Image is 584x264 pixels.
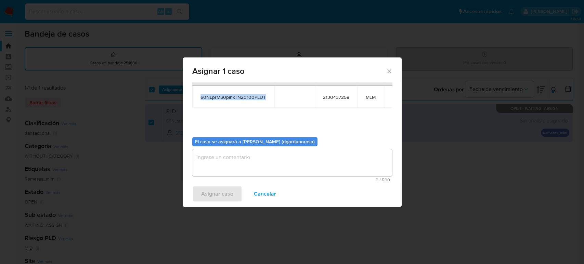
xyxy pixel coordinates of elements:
span: Cancelar [254,186,276,201]
button: Cancelar [245,186,285,202]
span: Máximo 500 caracteres [194,178,390,182]
b: El caso se asignará a [PERSON_NAME] (dgardunorosa) [195,138,315,145]
div: assign-modal [183,57,402,207]
button: Cerrar ventana [386,68,392,74]
span: 60NLprMu0pihkTN20r00PLUT [200,94,266,100]
span: 2130437258 [323,94,349,100]
span: MLM [366,94,376,100]
span: Asignar 1 caso [192,67,386,75]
